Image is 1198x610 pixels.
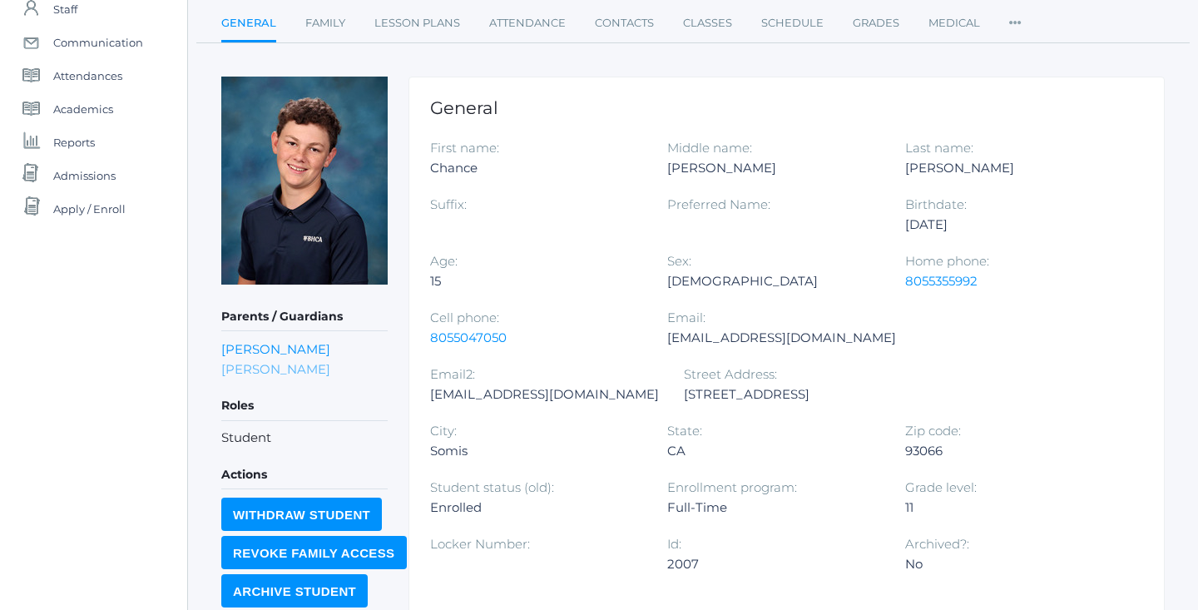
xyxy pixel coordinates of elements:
[430,196,467,212] label: Suffix:
[667,253,691,269] label: Sex:
[683,7,732,40] a: Classes
[374,7,460,40] a: Lesson Plans
[684,366,777,382] label: Street Address:
[221,574,368,608] input: Archive Student
[430,479,554,495] label: Student status (old):
[430,310,499,325] label: Cell phone:
[221,536,407,569] input: Revoke Family Access
[430,384,659,404] div: [EMAIL_ADDRESS][DOMAIN_NAME]
[221,429,388,448] li: Student
[667,423,702,439] label: State:
[905,196,967,212] label: Birthdate:
[430,423,457,439] label: City:
[53,159,116,192] span: Admissions
[430,441,642,461] div: Somis
[905,215,1117,235] div: [DATE]
[53,192,126,226] span: Apply / Enroll
[53,92,113,126] span: Academics
[905,158,1117,178] div: [PERSON_NAME]
[905,253,989,269] label: Home phone:
[221,498,382,531] input: Withdraw Student
[667,441,879,461] div: CA
[905,498,1117,518] div: 11
[684,384,896,404] div: [STREET_ADDRESS]
[905,273,978,289] a: 8055355992
[221,303,388,331] h5: Parents / Guardians
[905,423,961,439] label: Zip code:
[53,26,143,59] span: Communication
[430,330,507,345] a: 8055047050
[667,554,879,574] div: 2007
[667,479,797,495] label: Enrollment program:
[667,158,879,178] div: [PERSON_NAME]
[928,7,980,40] a: Medical
[905,479,977,495] label: Grade level:
[221,77,388,285] img: Chance Hildebrand
[430,498,642,518] div: Enrolled
[905,554,1117,574] div: No
[430,140,499,156] label: First name:
[667,140,752,156] label: Middle name:
[667,310,705,325] label: Email:
[667,498,879,518] div: Full-Time
[595,7,654,40] a: Contacts
[221,361,330,377] a: [PERSON_NAME]
[53,126,95,159] span: Reports
[430,536,530,552] label: Locker Number:
[761,7,824,40] a: Schedule
[430,158,642,178] div: Chance
[667,271,879,291] div: [DEMOGRAPHIC_DATA]
[221,392,388,420] h5: Roles
[221,7,276,42] a: General
[430,98,1143,117] h1: General
[905,536,969,552] label: Archived?:
[905,140,973,156] label: Last name:
[430,366,475,382] label: Email2:
[667,196,770,212] label: Preferred Name:
[430,253,458,269] label: Age:
[489,7,566,40] a: Attendance
[667,536,681,552] label: Id:
[905,441,1117,461] div: 93066
[305,7,345,40] a: Family
[221,461,388,489] h5: Actions
[430,271,642,291] div: 15
[221,341,330,357] a: [PERSON_NAME]
[667,328,896,348] div: [EMAIL_ADDRESS][DOMAIN_NAME]
[853,7,899,40] a: Grades
[53,59,122,92] span: Attendances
